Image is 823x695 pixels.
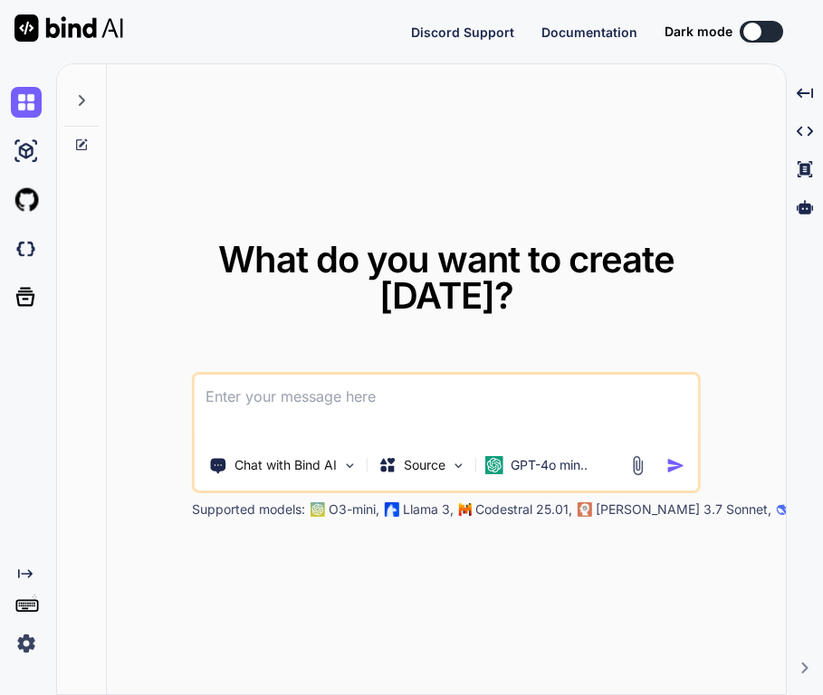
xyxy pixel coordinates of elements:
img: icon [666,456,685,475]
img: Pick Models [451,458,466,473]
p: Codestral 25.01, [475,500,572,519]
span: What do you want to create [DATE]? [218,237,675,318]
p: Supported models: [192,500,305,519]
img: Llama2 [385,502,399,517]
span: Dark mode [665,23,732,41]
span: Documentation [541,24,637,40]
button: Discord Support [411,23,514,42]
p: GPT-4o min.. [511,456,588,474]
p: Llama 3, [403,500,454,519]
img: settings [11,628,42,659]
span: Discord Support [411,24,514,40]
img: GPT-4o mini [485,456,503,474]
img: claude [578,502,592,517]
p: Source [404,456,445,474]
p: O3-mini, [329,500,379,519]
p: Chat with Bind AI [234,456,337,474]
img: GPT-4 [311,502,325,517]
img: claude [777,502,791,517]
p: [PERSON_NAME] 3.7 Sonnet, [596,500,771,519]
img: ai-studio [11,136,42,167]
img: darkCloudIdeIcon [11,233,42,264]
button: Documentation [541,23,637,42]
img: githubLight [11,185,42,215]
img: Mistral-AI [459,503,472,516]
img: Pick Tools [342,458,358,473]
img: chat [11,87,42,118]
img: attachment [627,455,648,476]
img: Bind AI [14,14,123,42]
